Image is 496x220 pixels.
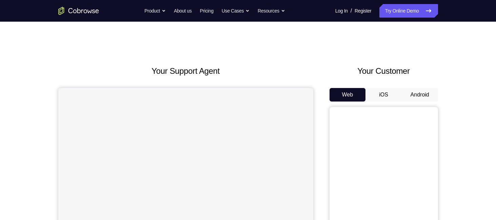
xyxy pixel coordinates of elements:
a: Go to the home page [58,7,99,15]
a: Pricing [200,4,213,18]
button: Web [330,88,366,102]
a: Try Online Demo [379,4,438,18]
button: Resources [258,4,285,18]
a: About us [174,4,192,18]
button: Android [402,88,438,102]
a: Log In [335,4,348,18]
span: / [351,7,352,15]
h2: Your Support Agent [58,65,313,77]
button: Use Cases [222,4,250,18]
a: Register [355,4,371,18]
button: Product [144,4,166,18]
h2: Your Customer [330,65,438,77]
button: iOS [365,88,402,102]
